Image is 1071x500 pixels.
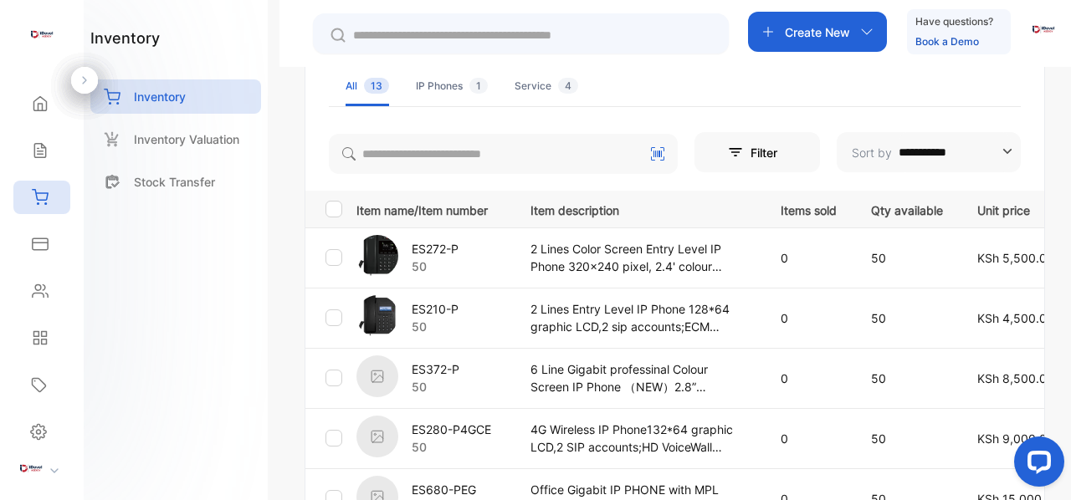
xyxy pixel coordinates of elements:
[530,360,746,395] p: 6 Line Gigabit professinal Colour Screen IP Phone （NEW）2.8” 320x240 pixels, colour display 6 SIP ...
[785,23,850,41] p: Create New
[977,198,1062,219] p: Unit price
[412,481,476,498] p: ES680-PEG
[871,430,943,447] p: 50
[837,132,1021,172] button: Sort by
[64,99,150,110] div: Domain Overview
[412,318,459,335] p: 50
[346,79,389,94] div: All
[90,165,261,199] a: Stock Transfer
[90,122,261,156] a: Inventory Valuation
[29,22,54,47] img: logo
[356,198,510,219] p: Item name/Item number
[412,378,459,395] p: 50
[781,249,837,267] p: 0
[90,27,160,49] h1: inventory
[558,78,578,94] span: 4
[167,97,180,110] img: tab_keywords_by_traffic_grey.svg
[356,295,398,337] img: item
[185,99,282,110] div: Keywords by Traffic
[915,35,979,48] a: Book a Demo
[45,97,59,110] img: tab_domain_overview_orange.svg
[781,430,837,447] p: 0
[781,309,837,327] p: 0
[412,438,491,456] p: 50
[18,456,44,481] img: profile
[871,198,943,219] p: Qty available
[530,421,746,456] p: 4G Wireless IP Phone132*64 graphic LCD,2 SIP accounts;HD VoiceWall Mountable.XML/LDAP,headset,2xR...
[469,78,488,94] span: 1
[977,371,1054,385] span: KSh 8,500.00
[1001,430,1071,500] iframe: LiveChat chat widget
[356,355,398,397] img: item
[134,130,239,148] p: Inventory Valuation
[364,78,389,94] span: 13
[416,79,488,94] div: IP Phones
[871,249,943,267] p: 50
[356,235,398,277] img: item
[412,240,459,258] p: ES272-P
[412,421,491,438] p: ES280-P4GCE
[27,43,40,57] img: website_grey.svg
[915,13,993,30] p: Have questions?
[134,88,186,105] p: Inventory
[977,311,1054,325] span: KSh 4,500.00
[977,431,1054,446] span: KSh 9,000.00
[44,43,184,57] div: Domain: [DOMAIN_NAME]
[748,12,887,52] button: Create New
[781,198,837,219] p: Items sold
[781,370,837,387] p: 0
[530,198,746,219] p: Item description
[1031,12,1056,52] button: avatar
[47,27,82,40] div: v 4.0.25
[530,300,746,335] p: 2 Lines Entry Level IP Phone 128*64 graphic LCD,2 sip accounts;ECM automatic configuration; 1 hea...
[977,251,1054,265] span: KSh 5,500.00
[90,79,261,114] a: Inventory
[852,144,892,161] p: Sort by
[356,416,398,457] img: item
[412,258,459,275] p: 50
[871,370,943,387] p: 50
[412,300,459,318] p: ES210-P
[515,79,578,94] div: Service
[871,309,943,327] p: 50
[412,360,459,378] p: ES372-P
[134,173,215,191] p: Stock Transfer
[530,240,746,275] p: 2 Lines Color Screen Entry Level IP Phone 320x240 pixel, 2.4' colour display, 2 sip accounts; HD ...
[1031,17,1056,42] img: avatar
